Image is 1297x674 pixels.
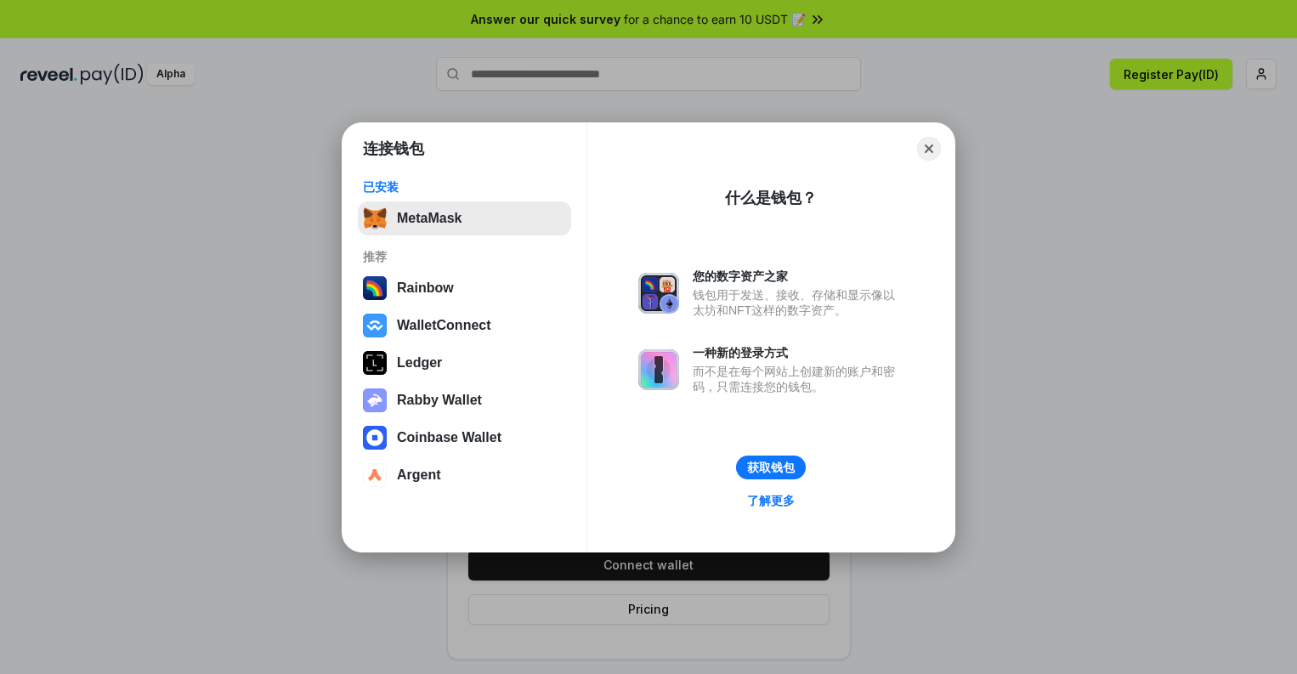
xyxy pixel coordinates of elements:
img: svg+xml,%3Csvg%20xmlns%3D%22http%3A%2F%2Fwww.w3.org%2F2000%2Fsvg%22%20fill%3D%22none%22%20viewBox... [638,273,679,314]
button: Close [917,137,941,161]
img: svg+xml,%3Csvg%20xmlns%3D%22http%3A%2F%2Fwww.w3.org%2F2000%2Fsvg%22%20fill%3D%22none%22%20viewBox... [638,349,679,390]
div: Rainbow [397,280,454,296]
div: 推荐 [363,249,566,264]
div: Ledger [397,355,442,371]
img: svg+xml,%3Csvg%20width%3D%2228%22%20height%3D%2228%22%20viewBox%3D%220%200%2028%2028%22%20fill%3D... [363,463,387,487]
img: svg+xml,%3Csvg%20width%3D%2228%22%20height%3D%2228%22%20viewBox%3D%220%200%2028%2028%22%20fill%3D... [363,426,387,450]
img: svg+xml,%3Csvg%20width%3D%22120%22%20height%3D%22120%22%20viewBox%3D%220%200%20120%20120%22%20fil... [363,276,387,300]
button: Argent [358,458,571,492]
div: 您的数字资产之家 [693,269,903,284]
button: Coinbase Wallet [358,421,571,455]
div: Rabby Wallet [397,393,482,408]
a: 了解更多 [737,490,805,512]
img: svg+xml,%3Csvg%20xmlns%3D%22http%3A%2F%2Fwww.w3.org%2F2000%2Fsvg%22%20fill%3D%22none%22%20viewBox... [363,388,387,412]
button: 获取钱包 [736,456,806,479]
div: 了解更多 [747,493,795,508]
button: Rabby Wallet [358,383,571,417]
div: 一种新的登录方式 [693,345,903,360]
button: Rainbow [358,271,571,305]
img: svg+xml,%3Csvg%20fill%3D%22none%22%20height%3D%2233%22%20viewBox%3D%220%200%2035%2033%22%20width%... [363,207,387,230]
div: 而不是在每个网站上创建新的账户和密码，只需连接您的钱包。 [693,364,903,394]
div: Coinbase Wallet [397,430,501,445]
img: svg+xml,%3Csvg%20width%3D%2228%22%20height%3D%2228%22%20viewBox%3D%220%200%2028%2028%22%20fill%3D... [363,314,387,337]
div: 已安装 [363,179,566,195]
h1: 连接钱包 [363,139,424,159]
div: 钱包用于发送、接收、存储和显示像以太坊和NFT这样的数字资产。 [693,287,903,318]
div: 什么是钱包？ [725,188,817,208]
button: WalletConnect [358,309,571,343]
div: Argent [397,467,441,483]
div: MetaMask [397,211,462,226]
img: svg+xml,%3Csvg%20xmlns%3D%22http%3A%2F%2Fwww.w3.org%2F2000%2Fsvg%22%20width%3D%2228%22%20height%3... [363,351,387,375]
button: Ledger [358,346,571,380]
div: WalletConnect [397,318,491,333]
button: MetaMask [358,201,571,235]
div: 获取钱包 [747,460,795,475]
